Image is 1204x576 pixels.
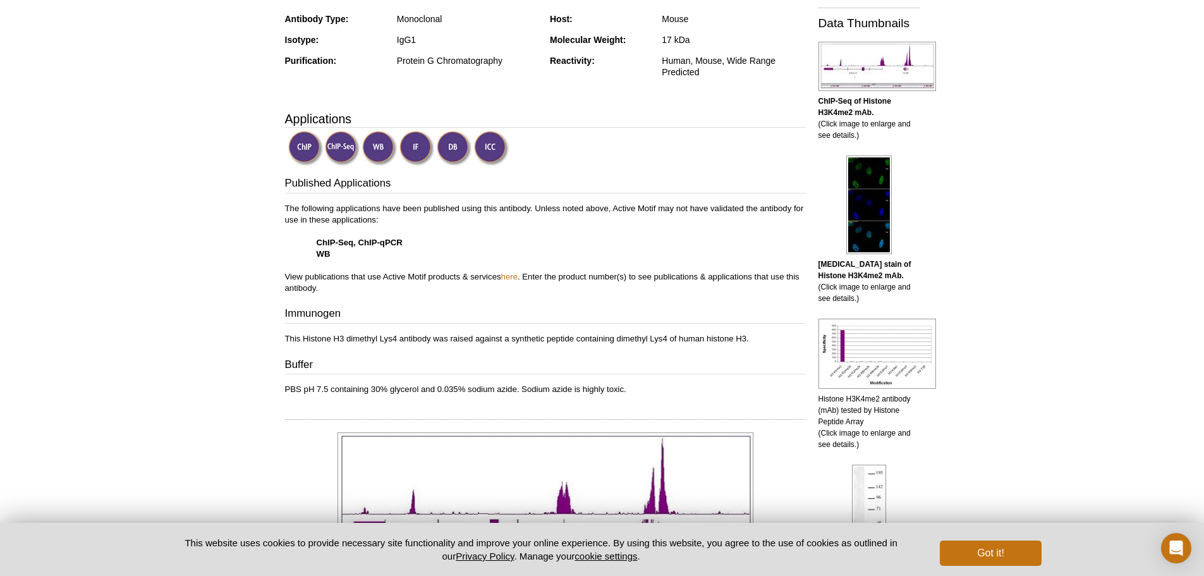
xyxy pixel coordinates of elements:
p: (Click image to enlarge and see details.) [818,259,920,304]
button: Got it! [940,541,1041,566]
a: here [501,272,518,281]
div: Mouse [662,13,805,25]
p: PBS pH 7.5 containing 30% glycerol and 0.035% sodium azide. Sodium azide is highly toxic. [285,384,806,395]
p: The following applications have been published using this antibody. Unless noted above, Active Mo... [285,203,806,294]
div: Human, Mouse, Wide Range Predicted [662,55,805,78]
img: Histone H3K4me2 antibody (mAb) tested by Histone Peptide Array [818,319,936,389]
strong: Reactivity: [550,56,595,66]
h3: Immunogen [285,306,806,324]
img: ChIP-Seq Validated [325,131,360,166]
strong: ChIP-Seq, ChIP-qPCR [317,238,403,247]
p: (Click image to enlarge and see details.) [818,95,920,141]
button: cookie settings [575,551,637,561]
h2: Data Thumbnails [818,18,920,29]
img: Histone H3K4me2 antibody (mAb) tested by immunofluorescence. [846,156,892,254]
p: Histone H3K4me2 antibody (mAb) tested by Histone Peptide Array (Click image to enlarge and see de... [818,393,920,450]
strong: Host: [550,14,573,24]
img: Histone H3K4me2 antibody (mAb) tested by ChIP-Seq. [818,42,936,91]
p: This website uses cookies to provide necessary site functionality and improve your online experie... [163,536,920,563]
div: Monoclonal [397,13,540,25]
img: ChIP Validated [288,131,323,166]
p: This Histone H3 dimethyl Lys4 antibody was raised against a synthetic peptide containing dimethyl... [285,333,806,345]
a: Privacy Policy [456,551,514,561]
b: [MEDICAL_DATA] stain of Histone H3K4me2 mAb. [818,260,911,280]
img: Immunofluorescence Validated [399,131,434,166]
strong: Molecular Weight: [550,35,626,45]
img: Western Blot Validated [362,131,397,166]
img: Immunocytochemistry Validated [474,131,509,166]
strong: WB [317,249,331,259]
strong: Antibody Type: [285,14,349,24]
div: Open Intercom Messenger [1161,533,1191,563]
div: 17 kDa [662,34,805,46]
div: Protein G Chromatography [397,55,540,66]
b: ChIP-Seq of Histone H3K4me2 mAb. [818,97,891,117]
h3: Buffer [285,357,806,375]
img: Dot Blot Validated [437,131,471,166]
strong: Purification: [285,56,337,66]
div: IgG1 [397,34,540,46]
h3: Published Applications [285,176,806,193]
h3: Applications [285,109,806,128]
img: Histone H3K4me2 antibody (mAb) tested by Western blot. [852,465,886,563]
strong: Isotype: [285,35,319,45]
